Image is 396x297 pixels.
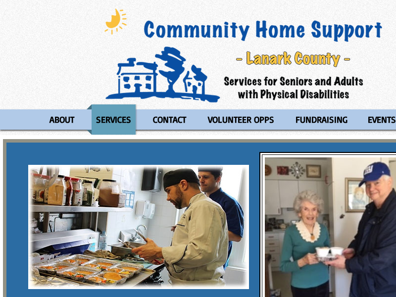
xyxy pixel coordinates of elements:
[148,104,191,135] p: CONTACT
[291,104,352,135] p: FUNDRAISING
[92,104,136,135] p: SERVICES
[286,104,356,135] a: FUNDRAISING
[45,104,79,135] p: ABOUT
[198,104,284,135] a: VOLUNTEER OPPS
[143,104,196,135] a: CONTACT
[203,104,279,135] p: VOLUNTEER OPPS
[87,104,141,135] a: SERVICES
[28,165,249,289] img: Hot MOW.jpg
[40,104,84,135] a: ABOUT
